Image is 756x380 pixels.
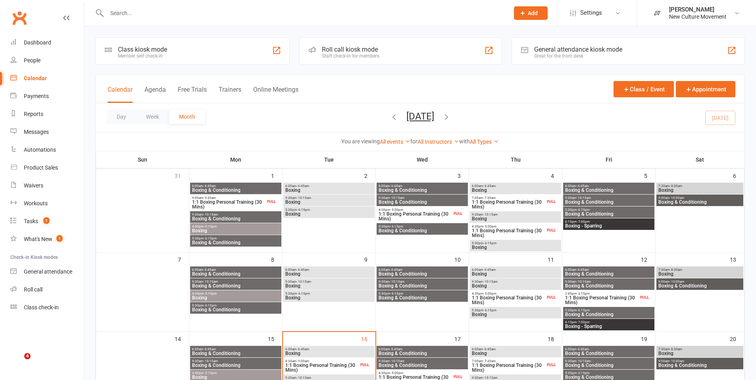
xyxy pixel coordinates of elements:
th: Sun [96,151,189,168]
span: 5:30pm [565,309,653,312]
iframe: Intercom live chat [8,353,27,372]
span: 2:45pm [565,292,639,295]
span: Boxing & Conditioning [378,200,466,204]
button: Free Trials [178,86,207,103]
span: - 10:15am [576,280,591,284]
span: 6:00am [285,347,373,351]
span: - 7:30am [483,196,496,200]
a: People [10,52,84,69]
span: 1:1 Boxing Personal Training (30 Mins) [471,228,545,238]
span: Boxing & Conditioning [192,188,280,193]
span: 5:30pm [285,292,373,295]
span: - 6:45am [203,268,216,272]
button: Agenda [144,86,166,103]
span: - 6:15pm [577,208,590,212]
span: Boxing [471,312,560,317]
span: 6:00am [192,184,280,188]
span: 4 [24,353,31,359]
span: Boxing & Conditioning [658,363,742,368]
span: - 6:15pm [390,225,403,228]
div: Reports [24,111,43,117]
span: 9:00am [192,196,265,200]
span: 6:00am [565,184,653,188]
span: 1 [56,235,63,242]
div: New Culture Movement [669,13,727,20]
span: Boxing & Conditioning [192,307,280,312]
button: Month [169,110,205,124]
span: Boxing [471,272,560,276]
span: - 10:15am [296,196,311,200]
span: - 6:45am [390,347,402,351]
span: 1:1 Boxing Personal Training (30 Mins) [192,200,265,209]
span: - 6:15pm [577,309,590,312]
span: Boxing [285,272,373,276]
a: What's New1 [10,230,84,248]
span: Boxing [658,188,742,193]
span: - 10:15am [296,376,311,380]
a: Clubworx [10,8,29,28]
span: - 6:15pm [577,371,590,375]
a: Tasks 1 [10,212,84,230]
span: 9:30am [378,280,466,284]
span: Boxing [471,188,560,193]
div: FULL [545,362,558,368]
div: Great for the front desk [534,53,622,59]
span: 4:30pm [192,292,280,295]
span: 9:00am [658,359,742,363]
span: 7:00am [471,196,545,200]
div: 3 [458,169,469,182]
div: Product Sales [24,164,58,171]
strong: with [459,138,470,145]
button: Online Meetings [253,86,298,103]
span: Boxing [192,375,280,380]
span: 6:00am [471,184,560,188]
div: Calendar [24,75,47,81]
div: Payments [24,93,49,99]
span: Settings [580,4,602,22]
div: 16 [361,332,375,345]
span: - 10:00am [669,196,684,200]
span: Boxing & Conditioning [378,351,466,356]
th: Sat [656,151,744,168]
span: - 5:00pm [390,371,403,375]
button: Week [136,110,169,124]
span: - 10:15am [203,280,218,284]
span: 5:30pm [378,292,466,295]
span: 6:00am [192,347,280,351]
span: - 5:00pm [390,208,403,212]
span: - 6:45am [483,184,496,188]
span: - 6:15pm [483,309,496,312]
span: - 6:15pm [204,237,217,240]
div: Member self check-in [118,53,167,59]
span: 9:30am [565,196,653,200]
div: 1 [271,169,282,182]
span: 9:30am [471,213,560,216]
span: Boxing - Sparring [565,224,653,228]
span: Boxing [285,284,373,288]
span: 4:30pm [471,225,545,228]
span: Boxing & Conditioning [565,363,653,368]
span: Boxing [192,228,280,233]
button: Trainers [219,86,241,103]
div: 18 [548,332,562,345]
div: 2 [364,169,375,182]
span: 9:00am [658,196,742,200]
div: 15 [268,332,282,345]
span: 6:15pm [565,220,653,224]
div: 4 [551,169,562,182]
span: - 8:30am [669,184,682,188]
div: 11 [548,253,562,266]
span: 5:30pm [565,208,653,212]
div: FULL [545,294,558,300]
span: - 10:15am [203,213,218,216]
th: Tue [283,151,376,168]
a: Waivers [10,177,84,195]
span: Boxing & Conditioning [378,228,466,233]
div: 13 [730,253,744,266]
button: [DATE] [406,111,434,122]
button: Appointment [676,81,735,97]
div: 8 [271,253,282,266]
span: - 5:00pm [483,292,496,295]
span: - 6:45am [390,268,402,272]
div: Class kiosk mode [118,46,167,53]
